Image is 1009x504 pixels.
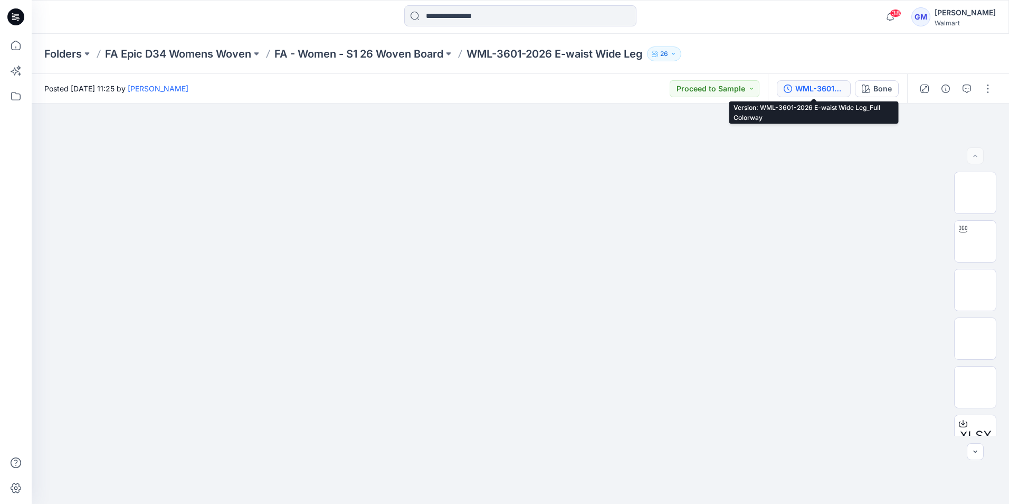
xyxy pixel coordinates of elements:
[467,46,643,61] p: WML-3601-2026 E-waist Wide Leg
[873,83,892,95] div: Bone
[44,46,82,61] a: Folders
[777,80,851,97] button: WML-3601-2026 E-waist Wide Leg_Full Colorway
[105,46,251,61] a: FA Epic D34 Womens Woven
[935,19,996,27] div: Walmart
[128,84,188,93] a: [PERSON_NAME]
[274,46,443,61] a: FA - Women - S1 26 Woven Board
[937,80,954,97] button: Details
[959,426,992,445] span: XLSX
[935,6,996,19] div: [PERSON_NAME]
[890,9,901,17] span: 38
[855,80,899,97] button: Bone
[647,46,681,61] button: 26
[795,83,844,95] div: WML-3601-2026 E-waist Wide Leg_Full Colorway
[911,7,930,26] div: GM
[44,83,188,94] span: Posted [DATE] 11:25 by
[660,48,668,60] p: 26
